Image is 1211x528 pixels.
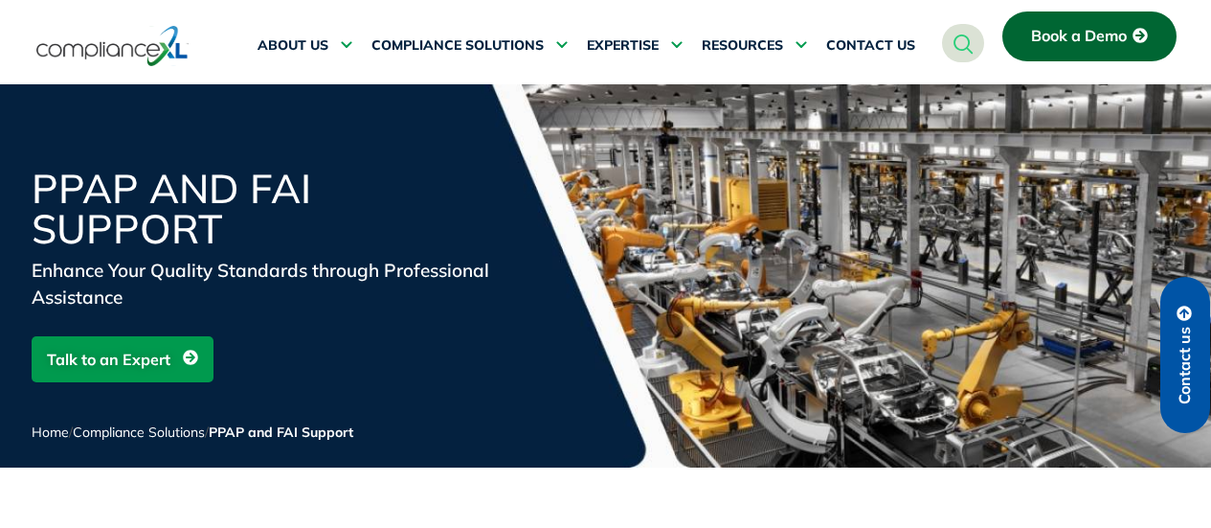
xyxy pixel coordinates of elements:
span: / / [32,424,353,441]
div: Enhance Your Quality Standards through Professional Assistance [32,257,491,310]
span: COMPLIANCE SOLUTIONS [371,37,544,55]
span: Book a Demo [1031,28,1127,45]
a: Home [32,424,69,441]
h1: PPAP and FAI Support [32,169,491,249]
a: Compliance Solutions [73,424,205,441]
a: navsearch-button [942,24,984,62]
span: Contact us [1177,327,1194,404]
span: EXPERTISE [587,37,659,55]
span: ABOUT US [258,37,328,55]
a: CONTACT US [826,23,915,69]
a: EXPERTISE [587,23,683,69]
span: PPAP and FAI Support [209,424,353,441]
span: CONTACT US [826,37,915,55]
a: Talk to an Expert [32,336,213,382]
span: Talk to an Expert [47,341,170,378]
a: COMPLIANCE SOLUTIONS [371,23,568,69]
a: ABOUT US [258,23,352,69]
a: Contact us [1160,277,1210,433]
span: RESOURCES [702,37,783,55]
a: RESOURCES [702,23,807,69]
img: logo-one.svg [36,24,189,68]
a: Book a Demo [1002,11,1177,61]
